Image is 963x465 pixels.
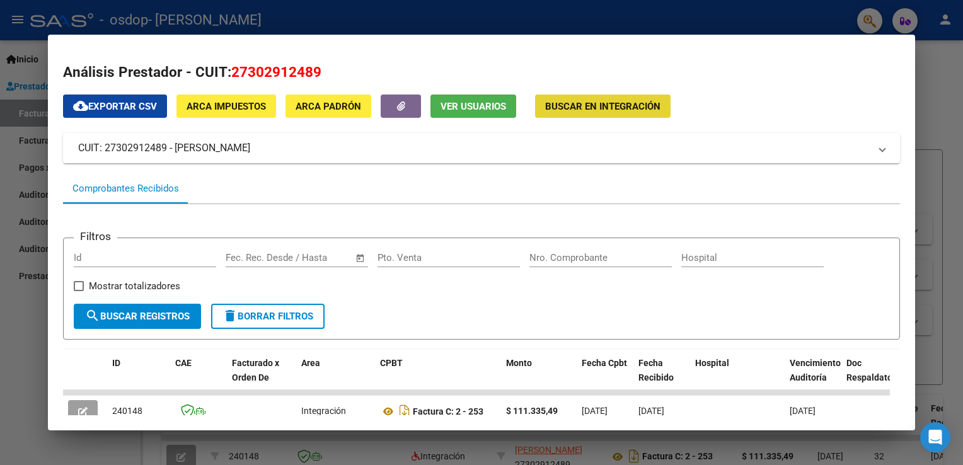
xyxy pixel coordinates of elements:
strong: Factura C: 2 - 253 [413,406,483,416]
button: Buscar Registros [74,304,201,329]
mat-icon: delete [222,308,238,323]
span: Fecha Cpbt [582,358,627,368]
datatable-header-cell: Vencimiento Auditoría [785,350,841,405]
button: ARCA Padrón [285,95,371,118]
h2: Análisis Prestador - CUIT: [63,62,899,83]
span: Monto [506,358,532,368]
button: Exportar CSV [63,95,167,118]
mat-icon: search [85,308,100,323]
span: Vencimiento Auditoría [790,358,841,382]
span: [DATE] [582,406,608,416]
datatable-header-cell: Facturado x Orden De [227,350,296,405]
datatable-header-cell: Hospital [690,350,785,405]
datatable-header-cell: CAE [170,350,227,405]
button: Buscar en Integración [535,95,671,118]
span: ID [112,358,120,368]
span: CAE [175,358,192,368]
datatable-header-cell: ID [107,350,170,405]
span: [DATE] [638,406,664,416]
span: Hospital [695,358,729,368]
span: Buscar Registros [85,311,190,322]
span: ARCA Padrón [296,101,361,112]
span: Exportar CSV [73,101,157,112]
span: Fecha Recibido [638,358,674,382]
span: Ver Usuarios [441,101,506,112]
strong: $ 111.335,49 [506,406,558,416]
span: Area [301,358,320,368]
span: CPBT [380,358,403,368]
span: [DATE] [790,406,816,416]
span: 27302912489 [231,64,321,80]
span: ARCA Impuestos [187,101,266,112]
span: Doc Respaldatoria [846,358,903,382]
input: Fecha fin [288,252,349,263]
mat-expansion-panel-header: CUIT: 27302912489 - [PERSON_NAME] [63,133,899,163]
span: Borrar Filtros [222,311,313,322]
span: Mostrar totalizadores [89,278,180,294]
datatable-header-cell: Monto [501,350,577,405]
datatable-header-cell: Doc Respaldatoria [841,350,917,405]
span: Integración [301,406,346,416]
mat-panel-title: CUIT: 27302912489 - [PERSON_NAME] [78,141,869,156]
span: 240148 [112,406,142,416]
datatable-header-cell: Area [296,350,375,405]
span: Buscar en Integración [545,101,660,112]
datatable-header-cell: Fecha Recibido [633,350,690,405]
div: Comprobantes Recibidos [72,181,179,196]
input: Fecha inicio [226,252,277,263]
button: ARCA Impuestos [176,95,276,118]
button: Open calendar [353,251,367,265]
h3: Filtros [74,228,117,244]
datatable-header-cell: Fecha Cpbt [577,350,633,405]
i: Descargar documento [396,401,413,422]
mat-icon: cloud_download [73,98,88,113]
button: Borrar Filtros [211,304,325,329]
datatable-header-cell: CPBT [375,350,501,405]
button: Ver Usuarios [430,95,516,118]
div: Open Intercom Messenger [920,422,950,452]
span: Facturado x Orden De [232,358,279,382]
